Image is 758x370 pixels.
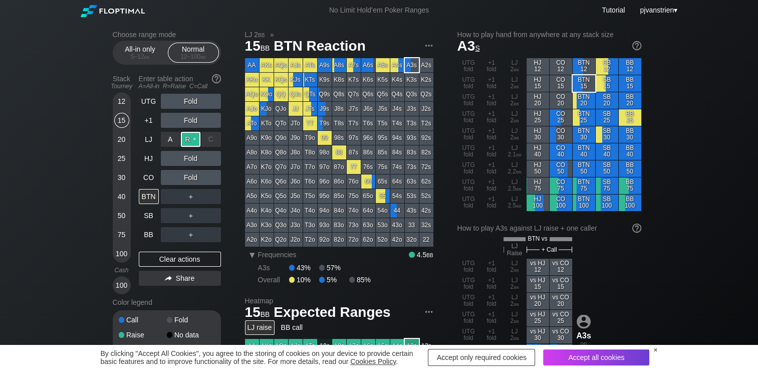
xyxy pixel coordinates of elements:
div: 96o [318,174,332,189]
div: J3s [405,102,419,116]
a: Tutorial [602,6,625,14]
div: 65s [376,174,390,189]
div: +1 fold [480,58,503,75]
div: AA [245,58,259,72]
div: LJ 2 [503,92,526,109]
div: JJ [289,102,303,116]
div: 88 [332,145,346,159]
div: A8s [332,58,346,72]
div: 54s [390,189,404,203]
div: Fold [167,316,215,323]
div: 85s [376,145,390,159]
div: 40 [114,189,129,204]
div: LJ 2.5 [503,177,526,194]
div: UTG fold [457,143,480,160]
div: BTN 40 [573,143,595,160]
div: T4s [390,116,404,130]
div: Tourney [109,83,135,90]
h2: How to play hand from anywhere at any stack size [457,31,641,39]
div: T7o [303,160,317,174]
div: J2s [419,102,433,116]
div: Q5s [376,87,390,101]
div: QJs [289,87,303,101]
div: 42s [419,204,433,218]
div: A2s [419,58,433,72]
div: Q9s [318,87,332,101]
div: ＋ [161,189,221,204]
div: 53s [405,189,419,203]
div: 87o [332,160,346,174]
div: A7o [245,160,259,174]
div: A8o [245,145,259,159]
div: CO 100 [550,195,572,211]
div: 74s [390,160,404,174]
div: A9o [245,131,259,145]
div: A6s [361,58,375,72]
div: 100 [114,278,129,293]
div: CO 25 [550,109,572,126]
span: bb [261,42,270,53]
div: 50 [114,208,129,223]
div: HJ 15 [527,75,549,92]
div: C [201,132,221,147]
div: BB 30 [619,126,641,143]
div: 72s [419,160,433,174]
div: K2s [419,73,433,87]
div: K8o [260,145,274,159]
div: Q2s [419,87,433,101]
div: HJ 20 [527,92,549,109]
div: ▾ [637,5,678,16]
div: T6s [361,116,375,130]
span: bb [516,185,522,192]
div: +1 [139,113,159,128]
div: Q3o [274,218,288,232]
div: BB 40 [619,143,641,160]
div: Q8o [274,145,288,159]
div: HJ 75 [527,177,549,194]
div: T8o [303,145,317,159]
div: LJ 2 [503,58,526,75]
div: Fold [161,113,221,128]
div: UTG fold [457,75,480,92]
div: 62s [419,174,433,189]
div: BTN 20 [573,92,595,109]
div: BB 12 [619,58,641,75]
div: 75o [347,189,361,203]
div: +1 fold [480,75,503,92]
div: UTG fold [457,126,480,143]
div: SB 20 [596,92,618,109]
div: A3s [405,58,419,72]
img: help.32db89a4.svg [631,40,642,51]
div: Fold [161,151,221,166]
div: SB 40 [596,143,618,160]
div: SB 100 [596,195,618,211]
div: +1 fold [480,195,503,211]
div: QQ [274,87,288,101]
div: TT [303,116,317,130]
div: HJ 100 [527,195,549,211]
div: J9s [318,102,332,116]
div: Accept only required cookies [428,349,535,366]
div: AQo [245,87,259,101]
div: 20 [114,132,129,147]
div: A5o [245,189,259,203]
div: T5o [303,189,317,203]
div: 12 – 100 [172,53,214,60]
div: AJs [289,58,303,72]
div: 85o [332,189,346,203]
div: UTG fold [457,109,480,126]
div: HJ [139,151,159,166]
div: SB 30 [596,126,618,143]
div: J7s [347,102,361,116]
div: KJo [260,102,274,116]
div: BTN 30 [573,126,595,143]
div: SB 75 [596,177,618,194]
div: BTN 15 [573,75,595,92]
div: HJ 30 [527,126,549,143]
div: 76o [347,174,361,189]
div: T9o [303,131,317,145]
div: 97s [347,131,361,145]
div: LJ 2 [503,109,526,126]
div: 92s [419,131,433,145]
div: 86o [332,174,346,189]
